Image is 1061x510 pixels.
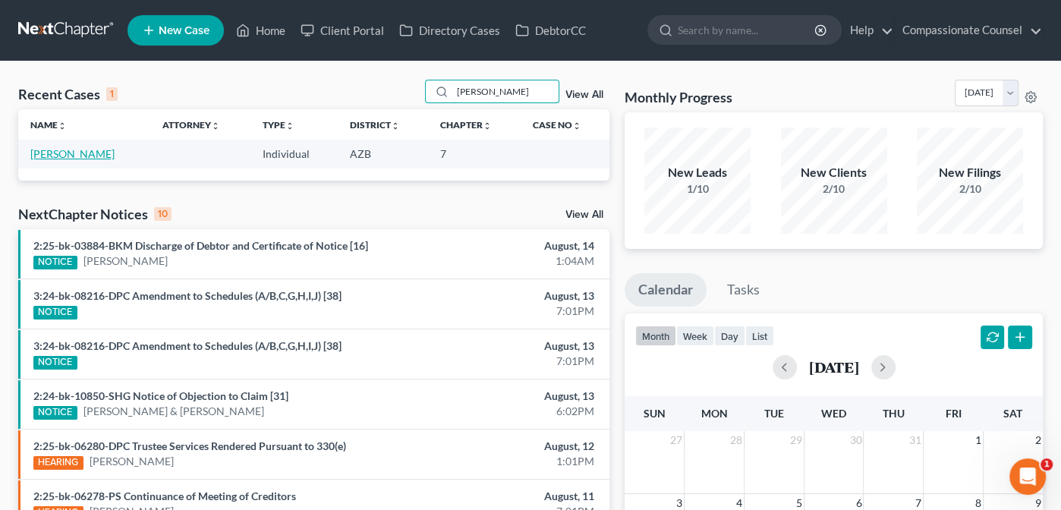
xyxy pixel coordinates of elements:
[83,404,264,419] a: [PERSON_NAME] & [PERSON_NAME]
[625,88,732,106] h3: Monthly Progress
[508,17,593,44] a: DebtorCC
[428,140,521,168] td: 7
[745,326,774,346] button: list
[33,289,342,302] a: 3:24-bk-08216-DPC Amendment to Schedules (A/B,C,G,H,I,J) [38]
[676,326,714,346] button: week
[417,404,594,419] div: 6:02PM
[18,205,172,223] div: NextChapter Notices
[106,87,118,101] div: 1
[713,273,773,307] a: Tasks
[917,164,1023,181] div: New Filings
[452,80,559,102] input: Search by name...
[293,17,392,44] a: Client Portal
[33,306,77,320] div: NOTICE
[714,326,745,346] button: day
[908,431,923,449] span: 31
[417,354,594,369] div: 7:01PM
[883,407,905,420] span: Thu
[391,121,400,131] i: unfold_more
[1034,431,1043,449] span: 2
[764,407,784,420] span: Tue
[417,454,594,469] div: 1:01PM
[945,407,961,420] span: Fri
[33,406,77,420] div: NOTICE
[90,454,174,469] a: [PERSON_NAME]
[417,439,594,454] div: August, 12
[211,121,220,131] i: unfold_more
[644,181,751,197] div: 1/10
[974,431,983,449] span: 1
[565,90,603,100] a: View All
[625,273,707,307] a: Calendar
[417,288,594,304] div: August, 13
[417,253,594,269] div: 1:04AM
[848,431,863,449] span: 30
[33,356,77,370] div: NOTICE
[669,431,684,449] span: 27
[154,207,172,221] div: 10
[417,489,594,504] div: August, 11
[729,431,744,449] span: 28
[83,253,168,269] a: [PERSON_NAME]
[1003,407,1022,420] span: Sat
[809,359,859,375] h2: [DATE]
[350,119,400,131] a: Districtunfold_more
[338,140,428,168] td: AZB
[159,25,209,36] span: New Case
[1041,458,1053,471] span: 1
[781,181,887,197] div: 2/10
[701,407,728,420] span: Mon
[1009,458,1046,495] iframe: Intercom live chat
[842,17,893,44] a: Help
[30,119,67,131] a: Nameunfold_more
[417,338,594,354] div: August, 13
[33,490,296,502] a: 2:25-bk-06278-PS Continuance of Meeting of Creditors
[33,239,368,252] a: 2:25-bk-03884-BKM Discharge of Debtor and Certificate of Notice [16]
[781,164,887,181] div: New Clients
[33,339,342,352] a: 3:24-bk-08216-DPC Amendment to Schedules (A/B,C,G,H,I,J) [38]
[18,85,118,103] div: Recent Cases
[789,431,804,449] span: 29
[392,17,508,44] a: Directory Cases
[572,121,581,131] i: unfold_more
[33,456,83,470] div: HEARING
[417,389,594,404] div: August, 13
[228,17,293,44] a: Home
[33,256,77,269] div: NOTICE
[417,238,594,253] div: August, 14
[440,119,492,131] a: Chapterunfold_more
[821,407,846,420] span: Wed
[30,147,115,160] a: [PERSON_NAME]
[565,209,603,220] a: View All
[285,121,294,131] i: unfold_more
[895,17,1042,44] a: Compassionate Counsel
[644,407,666,420] span: Sun
[644,164,751,181] div: New Leads
[33,389,288,402] a: 2:24-bk-10850-SHG Notice of Objection to Claim [31]
[33,439,346,452] a: 2:25-bk-06280-DPC Trustee Services Rendered Pursuant to 330(e)
[417,304,594,319] div: 7:01PM
[917,181,1023,197] div: 2/10
[263,119,294,131] a: Typeunfold_more
[250,140,338,168] td: Individual
[58,121,67,131] i: unfold_more
[678,16,817,44] input: Search by name...
[483,121,492,131] i: unfold_more
[162,119,220,131] a: Attorneyunfold_more
[635,326,676,346] button: month
[533,119,581,131] a: Case Nounfold_more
